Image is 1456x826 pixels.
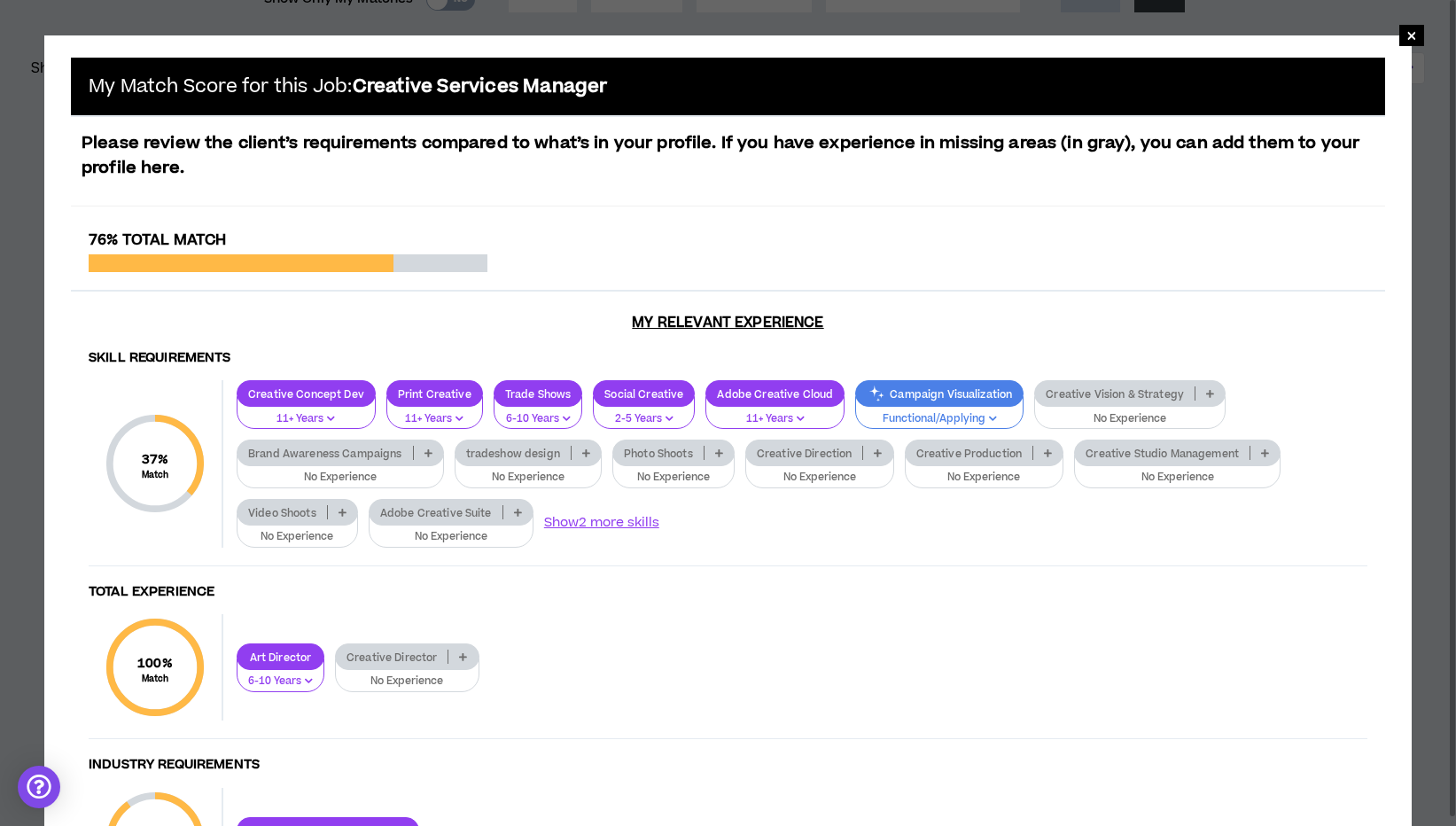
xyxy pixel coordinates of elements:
[466,470,590,486] p: No Experience
[89,230,226,251] span: 76% Total Match
[916,470,1053,486] p: No Experience
[1046,411,1214,427] p: No Experience
[380,529,522,545] p: No Experience
[1034,396,1226,430] button: No Experience
[386,396,483,430] button: 11+ Years
[505,411,572,427] p: 6-10 Years
[336,651,448,664] p: Creative Director
[398,411,471,427] p: 11+ Years
[604,411,683,427] p: 2-5 Years
[612,455,735,488] button: No Experience
[455,447,571,460] p: tradeshow design
[248,529,346,545] p: No Experience
[594,387,694,401] p: Social Creative
[717,411,833,427] p: 11+ Years
[137,654,173,673] span: 100 %
[237,447,413,460] p: Brand Awareness Campaigns
[237,506,327,519] p: Video Shoots
[346,674,468,690] p: No Experience
[89,584,1367,601] h4: Total Experience
[335,658,479,692] button: No Experience
[455,455,602,488] button: No Experience
[906,447,1033,460] p: Creative Production
[1086,470,1269,486] p: No Experience
[237,651,323,664] p: Art Director
[237,396,376,430] button: 11+ Years
[856,387,1023,401] p: Campaign Visualization
[705,396,845,430] button: 11+ Years
[370,506,502,519] p: Adobe Creative Suite
[89,757,1367,774] h4: Industry Requirements
[387,387,482,401] p: Print Creative
[237,514,358,548] button: No Experience
[89,350,1367,367] h4: Skill Requirements
[1075,447,1250,460] p: Creative Studio Management
[746,447,863,460] p: Creative Direction
[745,455,894,488] button: No Experience
[706,387,844,401] p: Adobe Creative Cloud
[89,75,608,97] h5: My Match Score for this Job:
[494,396,583,430] button: 6-10 Years
[494,387,582,401] p: Trade Shows
[142,469,169,481] small: Match
[905,455,1064,488] button: No Experience
[855,396,1024,430] button: Functional/Applying
[544,513,659,533] button: Show2 more skills
[18,766,60,808] div: Open Intercom Messenger
[137,673,173,685] small: Match
[248,411,364,427] p: 11+ Years
[1074,455,1281,488] button: No Experience
[71,131,1385,181] p: Please review the client’s requirements compared to what’s in your profile. If you have experienc...
[867,411,1012,427] p: Functional/Applying
[237,387,375,401] p: Creative Concept Dev
[369,514,533,548] button: No Experience
[1035,387,1195,401] p: Creative Vision & Strategy
[248,470,432,486] p: No Experience
[237,455,444,488] button: No Experience
[248,674,313,690] p: 6-10 Years
[1406,25,1417,46] span: ×
[353,74,608,99] b: Creative Services Manager
[624,470,723,486] p: No Experience
[71,314,1385,331] h3: My Relevant Experience
[237,658,324,692] button: 6-10 Years
[757,470,883,486] p: No Experience
[613,447,704,460] p: Photo Shoots
[142,450,169,469] span: 37 %
[593,396,695,430] button: 2-5 Years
